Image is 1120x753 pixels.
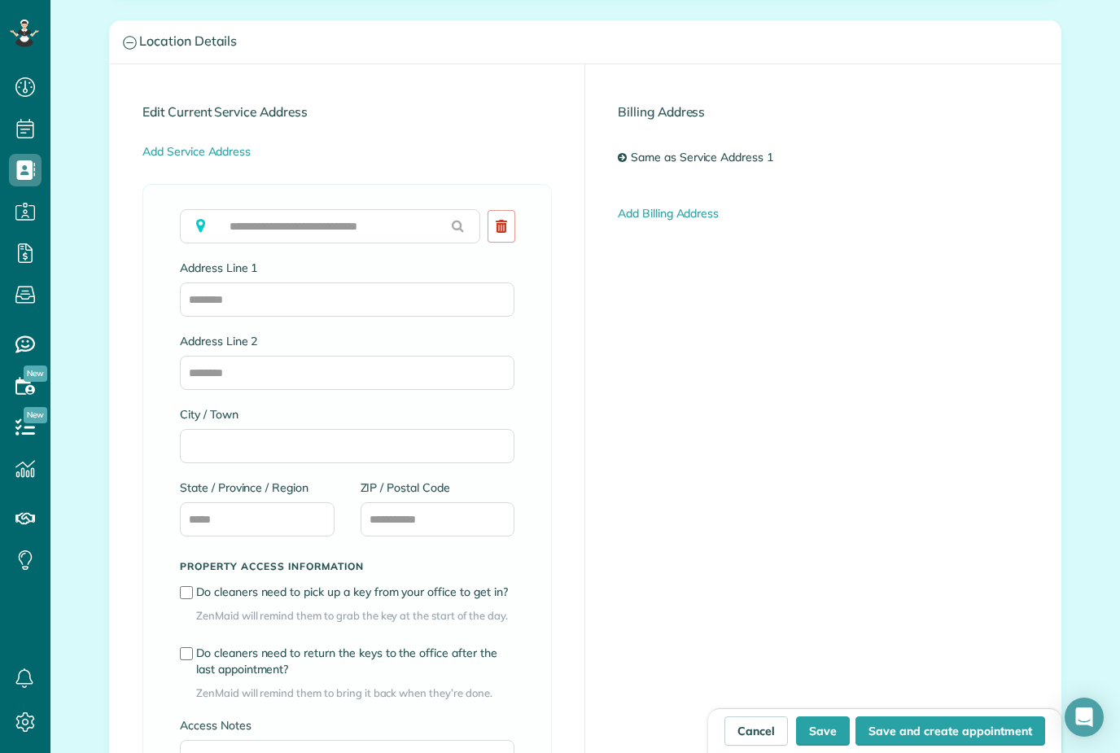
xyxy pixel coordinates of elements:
[855,716,1045,746] button: Save and create appointment
[180,561,514,571] h5: Property access information
[180,647,193,660] input: Do cleaners need to return the keys to the office after the last appointment?
[180,406,514,422] label: City / Town
[110,21,1061,63] a: Location Details
[24,366,47,382] span: New
[196,584,514,600] label: Do cleaners need to pick up a key from your office to get in?
[618,206,719,221] a: Add Billing Address
[180,717,514,733] label: Access Notes
[724,716,788,746] a: Cancel
[196,645,514,677] label: Do cleaners need to return the keys to the office after the last appointment?
[180,333,514,349] label: Address Line 2
[196,608,514,624] span: ZenMaid will remind them to grab the key at the start of the day.
[142,144,251,159] a: Add Service Address
[180,260,514,276] label: Address Line 1
[627,143,785,173] a: Same as Service Address 1
[196,685,514,701] span: ZenMaid will remind them to bring it back when they’re done.
[1065,698,1104,737] div: Open Intercom Messenger
[361,479,515,496] label: ZIP / Postal Code
[142,105,552,119] h4: Edit Current Service Address
[180,586,193,599] input: Do cleaners need to pick up a key from your office to get in?
[180,479,335,496] label: State / Province / Region
[24,407,47,423] span: New
[618,105,1028,119] h4: Billing Address
[796,716,850,746] button: Save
